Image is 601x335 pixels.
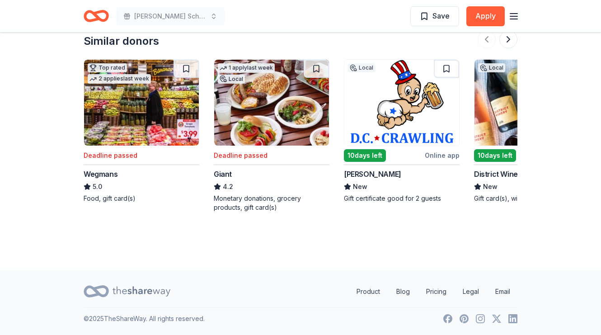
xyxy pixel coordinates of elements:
[488,283,517,301] a: Email
[84,59,199,203] a: Image for WegmansTop rated2 applieslast weekDeadline passedWegmans5.0Food, gift card(s)
[134,11,207,22] span: [PERSON_NAME] Scholarship Fundraiser
[474,169,525,179] div: District Winery
[349,283,387,301] a: Product
[410,6,459,26] button: Save
[214,60,329,146] img: Image for Giant
[116,7,225,25] button: [PERSON_NAME] Scholarship Fundraiser
[478,63,505,72] div: Local
[223,181,233,192] span: 4.2
[84,5,109,27] a: Home
[419,283,454,301] a: Pricing
[344,194,460,203] div: Gift certificate good for 2 guests
[344,149,386,162] div: 10 days left
[474,149,516,162] div: 10 days left
[344,59,460,203] a: Image for D.C. CrawlingLocal10days leftOnline app[PERSON_NAME]NewGift certificate good for 2 guests
[474,194,590,203] div: Gift card(s), wine pack(s)
[84,34,159,48] div: Similar donors
[214,169,232,179] div: Giant
[84,169,117,179] div: Wegmans
[455,283,486,301] a: Legal
[88,63,127,72] div: Top rated
[218,63,275,73] div: 1 apply last week
[218,75,245,84] div: Local
[483,181,498,192] span: New
[348,63,375,72] div: Local
[344,60,459,146] img: Image for D.C. Crawling
[84,313,205,324] p: © 2025 TheShareWay. All rights reserved.
[344,169,401,179] div: [PERSON_NAME]
[93,181,102,192] span: 5.0
[84,150,137,161] div: Deadline passed
[88,74,151,84] div: 2 applies last week
[214,59,329,212] a: Image for Giant1 applylast weekLocalDeadline passedGiant4.2Monetary donations, grocery products, ...
[349,283,517,301] nav: quick links
[474,60,589,146] img: Image for District Winery
[214,150,268,161] div: Deadline passed
[389,283,417,301] a: Blog
[432,10,450,22] span: Save
[425,150,460,161] div: Online app
[474,59,590,203] a: Image for District WineryLocal10days leftOnline appDistrict WineryNewGift card(s), wine pack(s)
[84,194,199,203] div: Food, gift card(s)
[84,60,199,146] img: Image for Wegmans
[353,181,367,192] span: New
[466,6,505,26] button: Apply
[214,194,329,212] div: Monetary donations, grocery products, gift card(s)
